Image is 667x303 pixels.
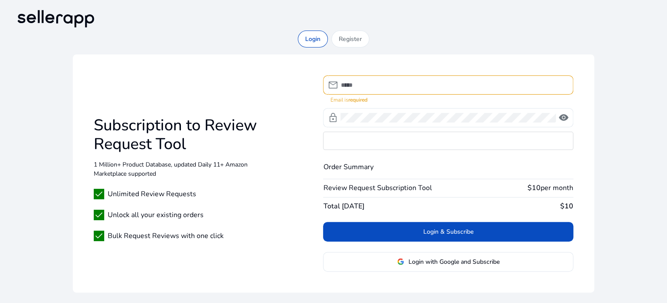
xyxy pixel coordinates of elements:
[323,163,573,171] h4: Order Summary
[94,116,260,153] h1: Subscription to Review Request Tool
[94,189,104,199] span: check
[323,201,364,211] span: Total [DATE]
[558,112,569,123] span: visibility
[327,80,338,90] span: mail
[305,34,320,44] p: Login
[330,95,566,104] mat-error: Email is
[323,222,573,242] button: Login & Subscribe
[327,112,338,123] span: lock
[323,183,432,193] span: Review Request Subscription Tool
[397,258,404,265] img: google-logo.svg
[108,210,204,220] span: Unlock all your existing orders
[323,132,572,150] iframe: Secure card payment input frame
[339,34,362,44] p: Register
[94,160,260,178] p: 1 Million+ Product Database, updated Daily 11+ Amazon Marketplace supported
[14,7,98,31] img: sellerapp-logo
[348,96,367,103] strong: required
[108,231,224,241] span: Bulk Request Reviews with one click
[94,210,104,220] span: check
[408,257,500,266] span: Login with Google and Subscribe
[94,231,104,241] span: check
[541,183,573,193] span: per month
[108,189,196,199] span: Unlimited Review Requests
[527,183,541,193] b: $10
[423,227,473,236] span: Login & Subscribe
[560,201,573,211] b: $10
[323,252,573,272] button: Login with Google and Subscribe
